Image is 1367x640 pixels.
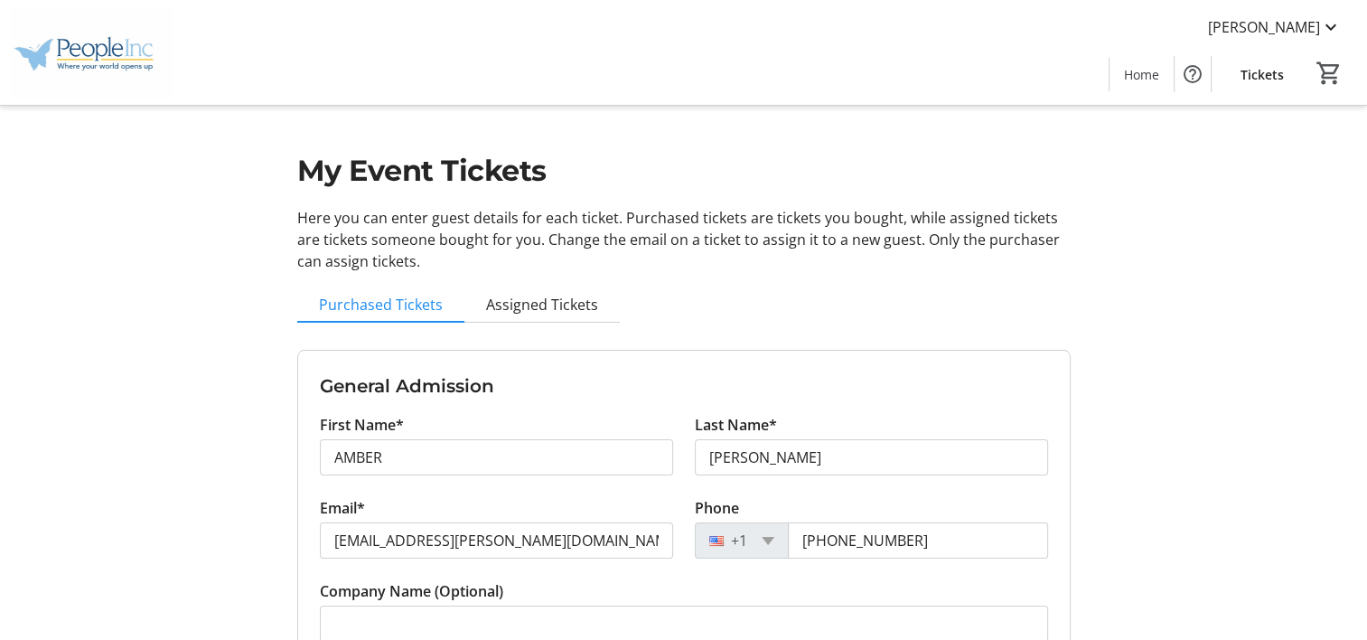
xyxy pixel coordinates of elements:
p: Here you can enter guest details for each ticket. Purchased tickets are tickets you bought, while... [297,207,1071,272]
label: Last Name* [695,414,777,436]
label: First Name* [320,414,404,436]
button: [PERSON_NAME] [1194,13,1356,42]
label: Company Name (Optional) [320,580,503,602]
a: Tickets [1226,58,1298,91]
label: Phone [695,497,739,519]
input: (201) 555-0123 [788,522,1048,559]
span: Purchased Tickets [319,297,443,312]
img: People Inc.'s Logo [11,7,172,98]
h3: General Admission [320,372,1048,400]
span: Assigned Tickets [486,297,598,312]
span: Home [1124,65,1159,84]
span: [PERSON_NAME] [1208,16,1320,38]
label: Email* [320,497,365,519]
h1: My Event Tickets [297,149,1071,193]
a: Home [1110,58,1174,91]
button: Cart [1313,57,1345,89]
span: Tickets [1241,65,1284,84]
button: Help [1175,56,1211,92]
